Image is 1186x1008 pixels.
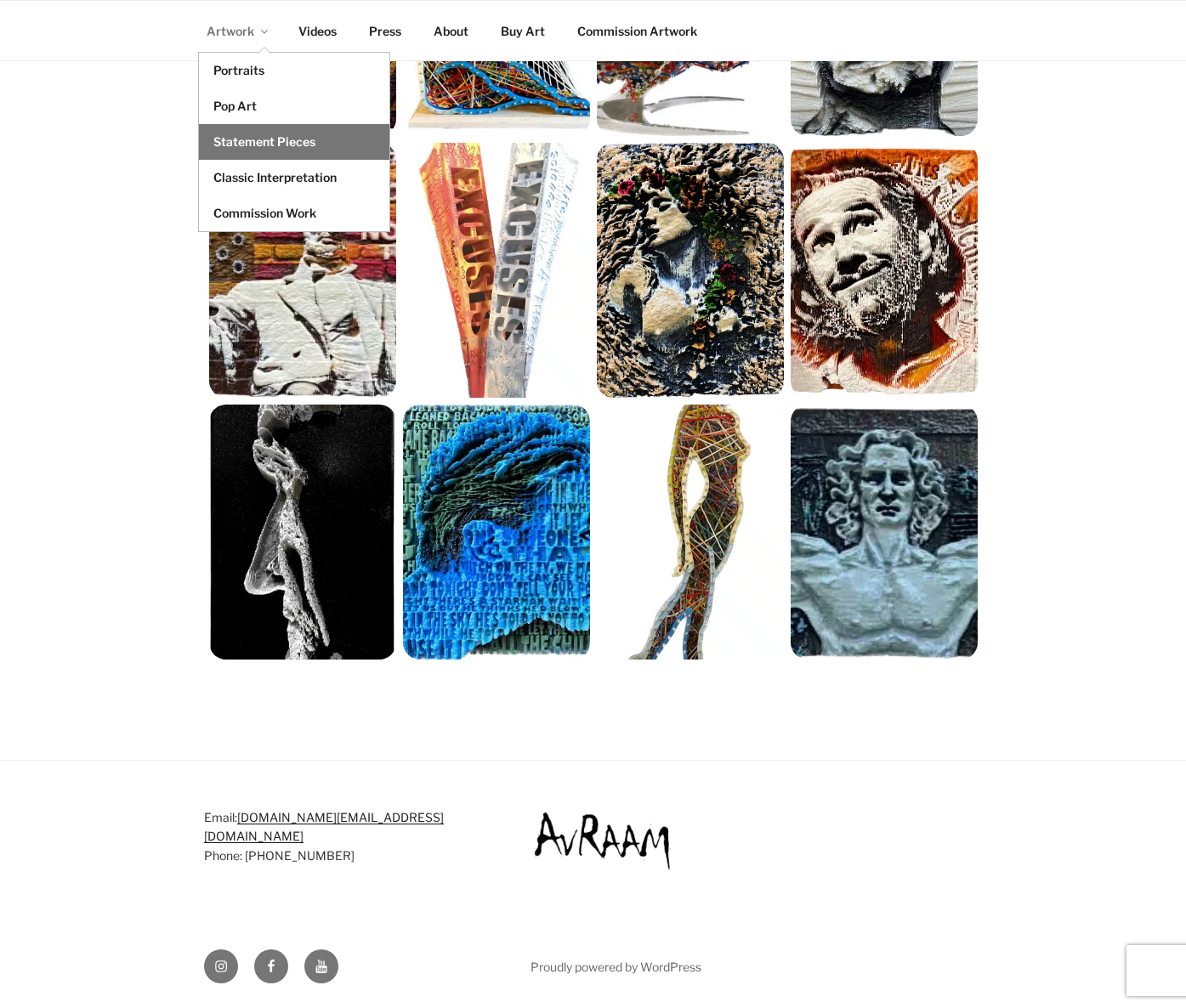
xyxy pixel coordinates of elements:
a: Artwork [192,10,281,52]
a: Press [355,10,417,52]
nav: Top Menu [192,10,995,52]
a: Buy Art [486,10,560,52]
a: Commission Work [199,195,389,231]
a: Pop Art [199,88,389,124]
aside: Footer [204,784,983,949]
a: [DOMAIN_NAME][EMAIL_ADDRESS][DOMAIN_NAME] [204,810,444,843]
a: Portraits [199,53,389,88]
p: Email: Phone: [PHONE_NUMBER] [204,808,485,865]
a: Commission Artwork [563,10,712,52]
a: Videos [284,10,352,52]
a: Classic Interpretation [199,160,389,195]
a: Statement Pieces [199,124,389,160]
nav: Footer Social Links Menu [204,949,485,990]
a: Proudly powered by WordPress [531,960,701,974]
a: About [419,10,484,52]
